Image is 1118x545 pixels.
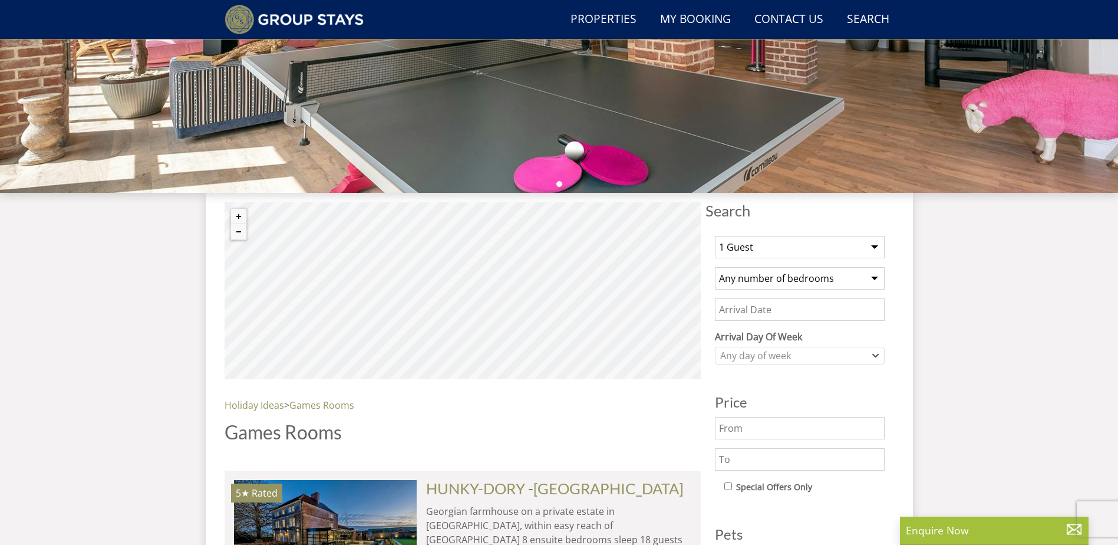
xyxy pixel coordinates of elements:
span: > [284,399,289,412]
button: Zoom in [231,209,246,224]
a: Contact Us [750,6,828,33]
img: Group Stays [225,5,364,34]
input: To [715,448,885,471]
input: From [715,417,885,439]
label: Arrival Day Of Week [715,330,885,344]
a: Holiday Ideas [225,399,284,412]
canvas: Map [225,202,701,379]
span: Rated [252,487,278,500]
h1: Games Rooms [225,422,701,442]
span: Search [705,202,894,219]
div: Combobox [715,347,885,365]
label: Special Offers Only [736,481,812,494]
div: Any day of week [717,349,870,362]
span: - [528,480,684,497]
a: Properties [566,6,641,33]
span: HUNKY-DORY has a 5 star rating under the Quality in Tourism Scheme [236,487,249,500]
p: Enquire Now [906,523,1083,538]
a: [GEOGRAPHIC_DATA] [533,480,684,497]
input: Arrival Date [715,298,885,321]
a: Games Rooms [289,399,354,412]
a: HUNKY-DORY [426,480,525,497]
h3: Price [715,395,885,410]
button: Zoom out [231,224,246,239]
a: My Booking [655,6,736,33]
a: Search [842,6,894,33]
h3: Pets [715,527,885,542]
